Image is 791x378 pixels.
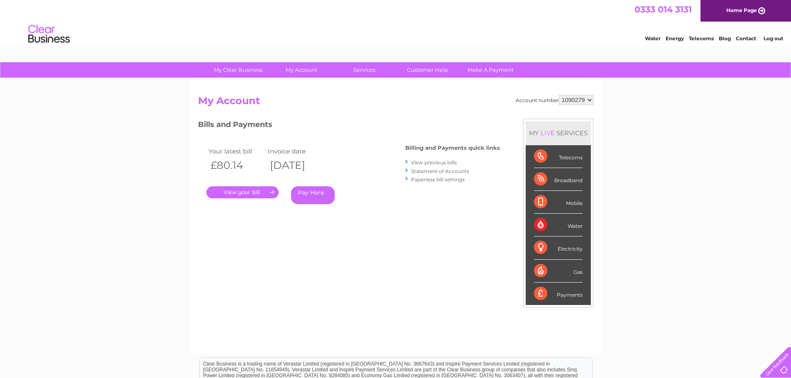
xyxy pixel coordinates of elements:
[267,62,336,78] a: My Account
[534,191,583,214] div: Mobile
[206,157,266,174] th: £80.14
[534,237,583,259] div: Electricity
[411,159,457,166] a: View previous bills
[534,168,583,191] div: Broadband
[206,146,266,157] td: Your latest bill
[534,260,583,283] div: Gas
[393,62,462,78] a: Customer Help
[719,35,731,41] a: Blog
[666,35,684,41] a: Energy
[534,145,583,168] div: Telecoms
[764,35,783,41] a: Log out
[266,157,326,174] th: [DATE]
[526,121,591,145] div: MY SERVICES
[634,4,692,15] a: 0333 014 3131
[200,5,592,40] div: Clear Business is a trading name of Verastar Limited (registered in [GEOGRAPHIC_DATA] No. 3667643...
[198,119,500,133] h3: Bills and Payments
[456,62,525,78] a: Make A Payment
[405,145,500,151] h4: Billing and Payments quick links
[689,35,714,41] a: Telecoms
[411,176,465,183] a: Paperless bill settings
[411,168,469,174] a: Statement of Accounts
[539,129,556,137] div: LIVE
[204,62,272,78] a: My Clear Business
[206,186,279,198] a: .
[516,95,593,105] div: Account number
[736,35,756,41] a: Contact
[28,22,70,47] img: logo.png
[330,62,399,78] a: Services
[291,186,335,204] a: Pay Here
[645,35,661,41] a: Water
[198,95,593,111] h2: My Account
[534,283,583,305] div: Payments
[266,146,326,157] td: Invoice date
[534,214,583,237] div: Water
